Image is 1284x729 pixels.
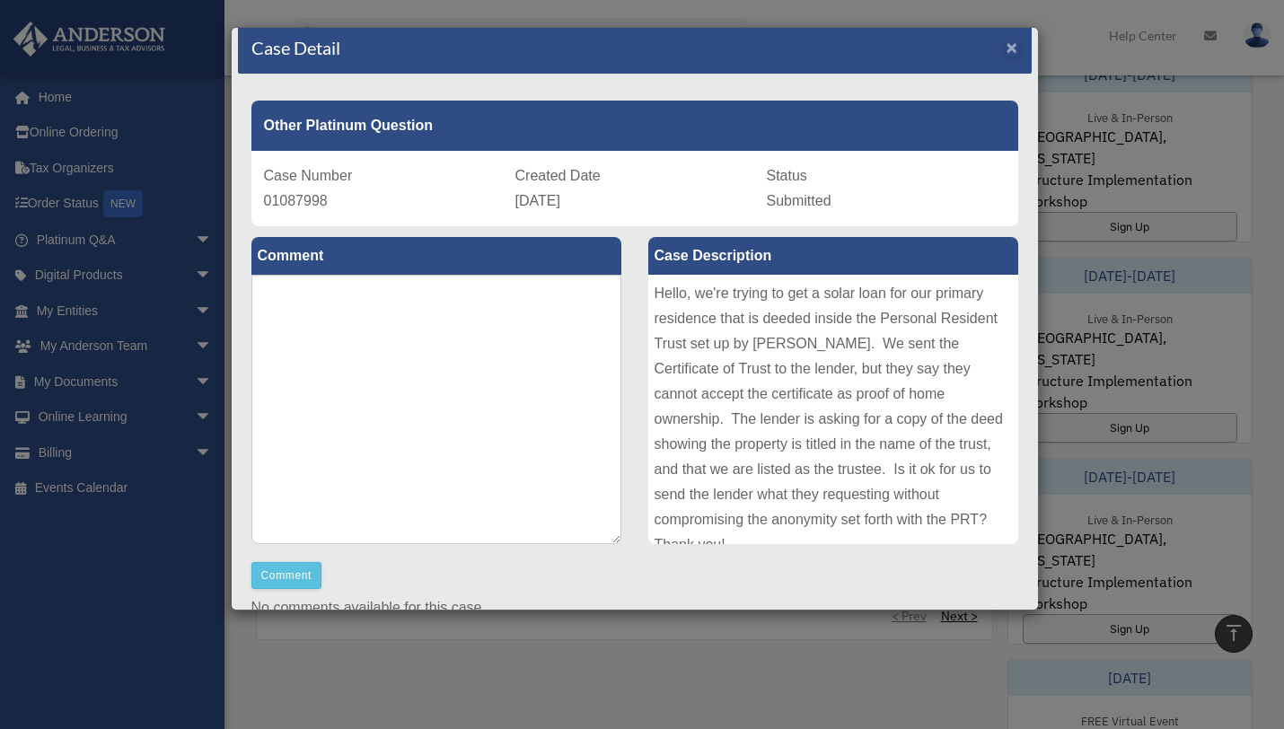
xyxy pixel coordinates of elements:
[767,193,831,208] span: Submitted
[264,168,353,183] span: Case Number
[1007,38,1018,57] button: Close
[515,168,601,183] span: Created Date
[515,193,560,208] span: [DATE]
[251,35,340,60] h4: Case Detail
[251,595,1018,620] p: No comments available for this case.
[251,562,322,589] button: Comment
[648,275,1018,544] div: Hello, we're trying to get a solar loan for our primary residence that is deeded inside the Perso...
[767,168,807,183] span: Status
[264,193,328,208] span: 01087998
[251,101,1018,151] div: Other Platinum Question
[648,237,1018,275] label: Case Description
[251,237,621,275] label: Comment
[1007,37,1018,57] span: ×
